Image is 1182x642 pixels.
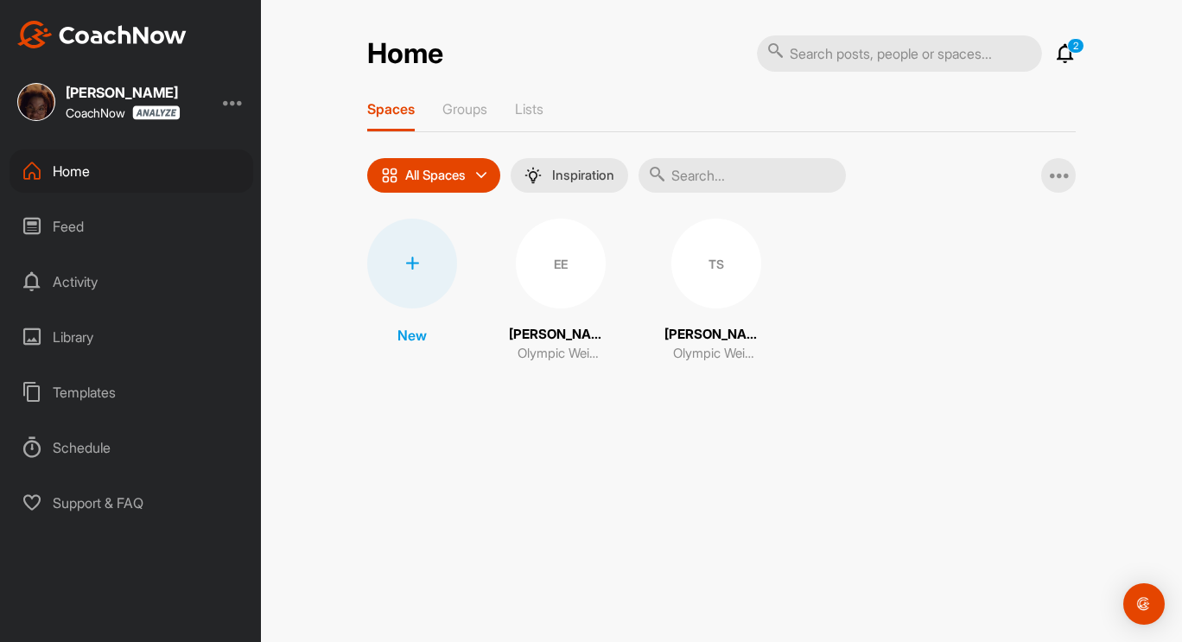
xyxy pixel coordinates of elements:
div: Home [10,149,253,193]
div: Feed [10,205,253,248]
img: menuIcon [524,167,542,184]
img: CoachNow analyze [132,105,181,120]
div: Activity [10,260,253,303]
p: New [397,325,427,346]
p: [PERSON_NAME] [664,325,768,345]
p: [PERSON_NAME] [509,325,613,345]
img: square_c51ba1e4f584d6af8a737ab3dfeed20d.jpg [17,83,55,121]
div: Templates [10,371,253,414]
a: TS[PERSON_NAME]Olympic Weightlifting [664,219,768,364]
p: 2 [1067,38,1084,54]
div: Library [10,315,253,359]
p: Groups [442,100,487,118]
h2: Home [367,37,443,71]
a: EE[PERSON_NAME]Olympic Weightlifting [509,219,613,364]
div: Schedule [10,426,253,469]
p: Inspiration [552,168,614,182]
div: Support & FAQ [10,481,253,524]
div: CoachNow [66,105,181,120]
p: All Spaces [405,168,466,182]
p: Olympic Weightlifting [673,344,759,364]
div: EE [516,219,606,308]
div: TS [671,219,761,308]
img: CoachNow [17,21,187,48]
div: [PERSON_NAME] [66,86,181,99]
p: Spaces [367,100,415,118]
div: Open Intercom Messenger [1123,583,1165,625]
input: Search... [639,158,846,193]
input: Search posts, people or spaces... [757,35,1042,72]
p: Lists [515,100,543,118]
img: icon [381,167,398,184]
p: Olympic Weightlifting [518,344,604,364]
